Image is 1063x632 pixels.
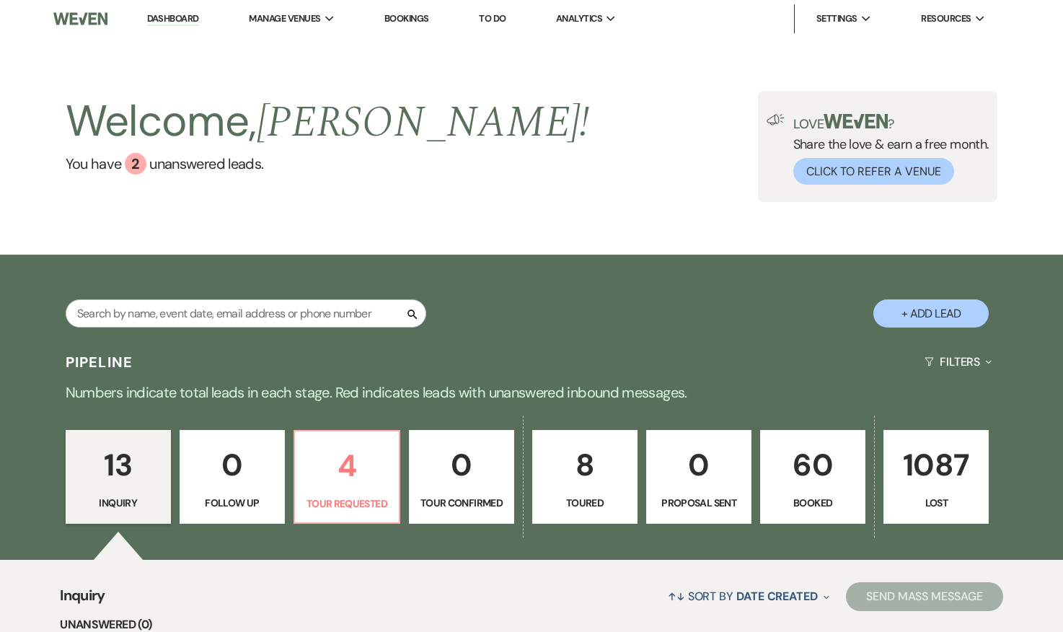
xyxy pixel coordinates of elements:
p: Booked [769,495,856,511]
p: Toured [542,495,628,511]
p: Love ? [793,114,989,131]
h3: Pipeline [66,352,133,372]
div: Share the love & earn a free month. [785,114,989,185]
p: Tour Requested [304,496,390,512]
a: To Do [479,12,506,25]
a: Bookings [384,12,429,25]
span: Inquiry [60,584,105,615]
span: Date Created [736,589,818,604]
a: Dashboard [147,12,199,26]
p: Lost [893,495,979,511]
a: 0Proposal Sent [646,430,751,524]
a: 8Toured [532,430,638,524]
img: loud-speaker-illustration.svg [767,114,785,126]
span: [PERSON_NAME] ! [257,89,590,156]
p: Numbers indicate total leads in each stage. Red indicates leads with unanswered inbound messages. [12,381,1051,404]
p: 4 [304,442,390,490]
p: 1087 [893,441,979,489]
a: 13Inquiry [66,430,171,524]
p: Follow Up [189,495,275,511]
span: Manage Venues [249,12,320,26]
a: 0Follow Up [180,430,285,524]
span: Settings [816,12,857,26]
span: Resources [921,12,971,26]
a: 4Tour Requested [294,430,400,524]
button: Send Mass Message [846,582,1003,611]
p: 0 [189,441,275,489]
a: 1087Lost [883,430,989,524]
button: + Add Lead [873,299,989,328]
div: 2 [125,153,146,175]
span: ↑↓ [668,589,685,604]
a: You have 2 unanswered leads. [66,153,590,175]
input: Search by name, event date, email address or phone number [66,299,426,328]
p: 0 [418,441,505,489]
p: 8 [542,441,628,489]
img: Weven Logo [53,4,107,34]
p: Proposal Sent [656,495,742,511]
p: 0 [656,441,742,489]
p: 60 [769,441,856,489]
span: Analytics [556,12,602,26]
a: 60Booked [760,430,865,524]
a: 0Tour Confirmed [409,430,514,524]
img: weven-logo-green.svg [824,114,888,128]
p: 13 [75,441,162,489]
p: Tour Confirmed [418,495,505,511]
button: Sort By Date Created [662,577,835,615]
button: Filters [919,343,997,381]
button: Click to Refer a Venue [793,158,954,185]
h2: Welcome, [66,91,590,153]
p: Inquiry [75,495,162,511]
